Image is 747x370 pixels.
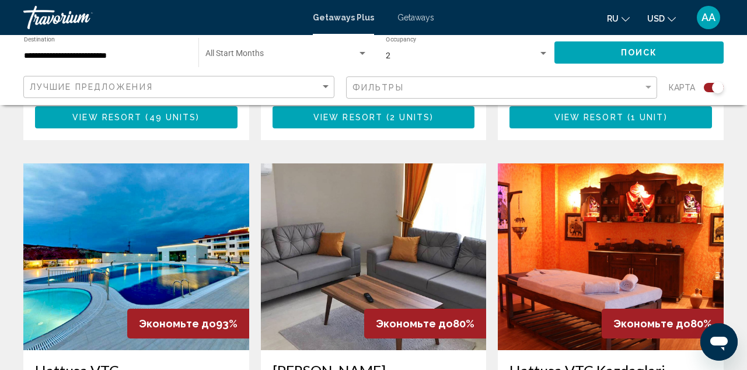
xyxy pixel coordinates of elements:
[613,317,690,330] span: Экономьте до
[127,309,249,338] div: 93%
[509,106,712,128] button: View Resort(1 unit)
[139,317,216,330] span: Экономьте до
[693,5,724,30] button: User Menu
[30,82,153,92] span: Лучшие предложения
[701,12,715,23] span: AA
[346,76,657,100] button: Filter
[313,13,374,22] a: Getaways Plus
[554,113,624,123] span: View Resort
[647,10,676,27] button: Change currency
[376,317,453,330] span: Экономьте до
[35,106,238,128] button: View Resort(49 units)
[383,113,434,123] span: ( )
[30,82,331,92] mat-select: Sort by
[390,113,430,123] span: 2 units
[386,51,390,60] span: 2
[352,83,404,92] span: Фильтры
[261,163,487,350] img: C050I01X.jpg
[364,309,486,338] div: 80%
[142,113,200,123] span: ( )
[631,113,664,123] span: 1 unit
[607,10,630,27] button: Change language
[273,106,475,128] button: View Resort(2 units)
[554,41,724,63] button: Поиск
[313,113,383,123] span: View Resort
[498,163,724,350] img: A830O01X.jpg
[23,6,301,29] a: Travorium
[700,323,738,361] iframe: Кнопка запуска окна обмена сообщениями
[149,113,197,123] span: 49 units
[669,79,695,96] span: карта
[647,14,665,23] span: USD
[624,113,668,123] span: ( )
[397,13,434,22] a: Getaways
[23,163,249,350] img: D617E01X.jpg
[607,14,619,23] span: ru
[72,113,142,123] span: View Resort
[621,48,658,58] span: Поиск
[602,309,724,338] div: 80%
